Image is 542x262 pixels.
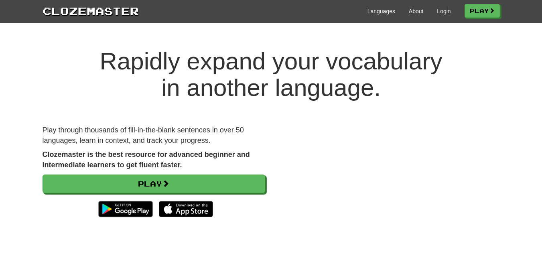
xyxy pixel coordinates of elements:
a: Play [43,175,265,193]
img: Get it on Google Play [94,197,156,221]
p: Play through thousands of fill-in-the-blank sentences in over 50 languages, learn in context, and... [43,125,265,146]
a: About [409,7,424,15]
strong: Clozemaster is the best resource for advanced beginner and intermediate learners to get fluent fa... [43,150,250,169]
a: Languages [367,7,395,15]
a: Clozemaster [43,3,139,18]
a: Play [465,4,500,18]
a: Login [437,7,451,15]
img: Download_on_the_App_Store_Badge_US-UK_135x40-25178aeef6eb6b83b96f5f2d004eda3bffbb37122de64afbaef7... [159,201,213,217]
